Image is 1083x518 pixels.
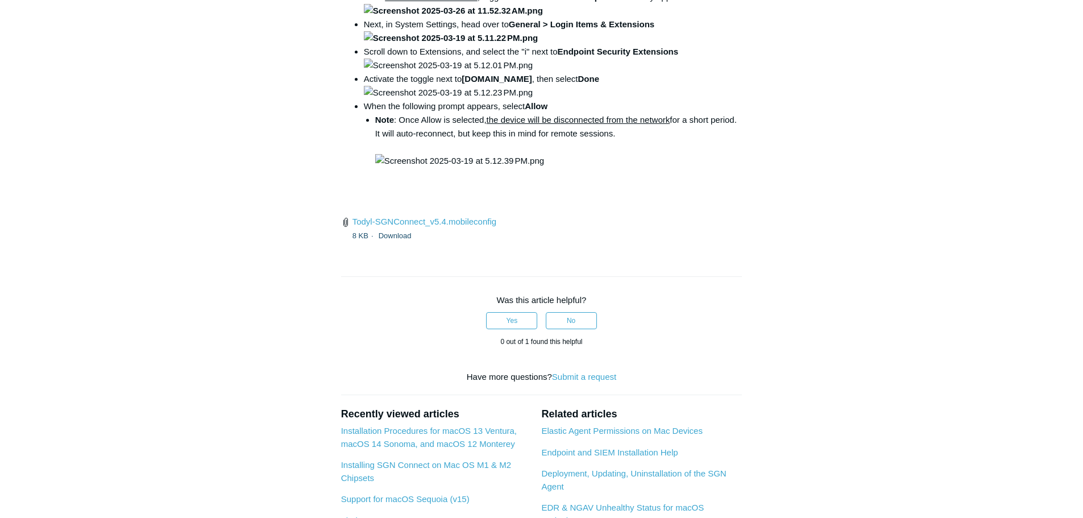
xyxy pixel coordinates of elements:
li: Scroll down to Extensions, and select the "i" next to [364,45,742,72]
li: : Once Allow is selected, for a short period. It will auto-reconnect, but keep this in mind for r... [375,113,742,168]
img: Screenshot 2025-03-19 at 5.11.22 PM.png [364,31,538,45]
button: This article was not helpful [546,312,597,329]
a: Support for macOS Sequoia (v15) [341,494,470,504]
li: Activate the toggle next to , then select [364,72,742,100]
h2: Recently viewed articles [341,407,530,422]
a: Installation Procedures for macOS 13 Ventura, macOS 14 Sonoma, and macOS 12 Monterey [341,426,517,449]
strong: General > Login Items & Extensions [364,19,654,43]
img: Screenshot 2025-03-19 at 5.12.39 PM.png [375,154,544,168]
img: Screenshot 2025-03-19 at 5.12.01 PM.png [364,59,533,72]
span: the device will be disconnected from the network [487,115,670,125]
strong: Endpoint Security Extensions [558,47,679,56]
a: Submit a request [552,372,616,382]
a: Endpoint and SIEM Installation Help [541,447,678,457]
h2: Related articles [541,407,742,422]
span: Was this article helpful? [497,295,587,305]
strong: [DOMAIN_NAME] [462,74,532,84]
img: Screenshot 2025-03-26 at 11.52.32 AM.png [364,4,543,18]
li: When the following prompt appears, select [364,100,742,168]
a: Deployment, Updating, Uninstallation of the SGN Agent [541,469,726,491]
div: Have more questions? [341,371,742,384]
li: Next, in System Settings, head over to [364,18,742,45]
a: Download [379,231,412,240]
strong: Note [375,115,394,125]
span: 8 KB [352,231,376,240]
strong: Allow [525,101,547,111]
button: This article was helpful [486,312,537,329]
strong: Done [578,74,600,84]
a: Installing SGN Connect on Mac OS M1 & M2 Chipsets [341,460,511,483]
a: Todyl-SGNConnect_v5.4.mobileconfig [352,217,496,226]
a: Elastic Agent Permissions on Mac Devices [541,426,702,436]
span: 0 out of 1 found this helpful [500,338,582,346]
img: Screenshot 2025-03-19 at 5.12.23 PM.png [364,86,533,100]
